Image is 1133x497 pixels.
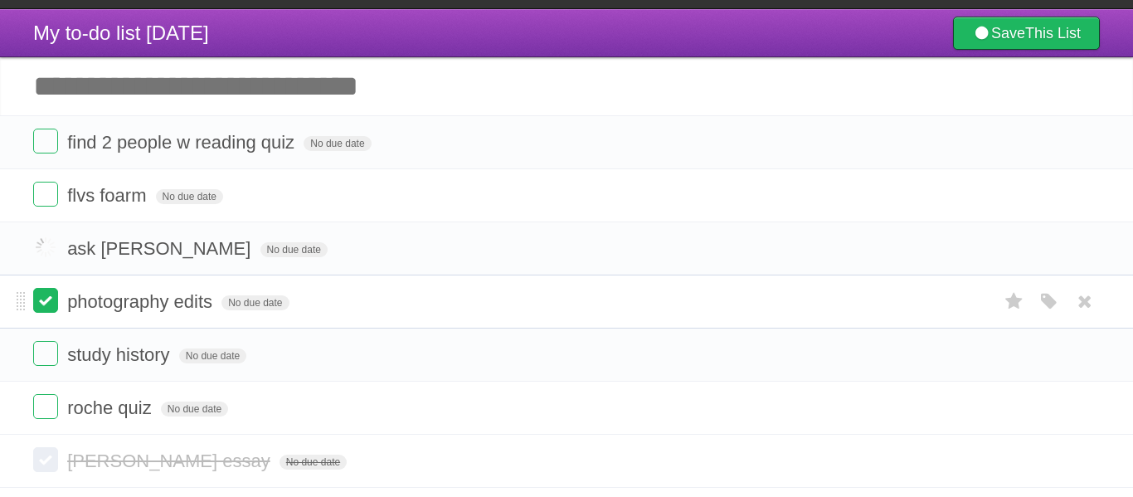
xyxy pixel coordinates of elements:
span: No due date [304,136,371,151]
span: ask [PERSON_NAME] [67,238,255,259]
span: No due date [260,242,328,257]
span: No due date [156,189,223,204]
span: find 2 people w reading quiz [67,132,299,153]
a: SaveThis List [953,17,1100,50]
label: Star task [999,288,1030,315]
label: Done [33,129,58,153]
span: photography edits [67,291,216,312]
span: No due date [161,402,228,417]
label: Done [33,288,58,313]
label: Done [33,341,58,366]
span: My to-do list [DATE] [33,22,209,44]
span: [PERSON_NAME] essay [67,451,275,471]
label: Done [33,394,58,419]
span: No due date [280,455,347,470]
span: No due date [221,295,289,310]
label: Done [33,235,58,260]
label: Done [33,182,58,207]
label: Done [33,447,58,472]
span: study history [67,344,174,365]
span: roche quiz [67,397,156,418]
b: This List [1025,25,1081,41]
span: No due date [179,348,246,363]
span: flvs foarm [67,185,150,206]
